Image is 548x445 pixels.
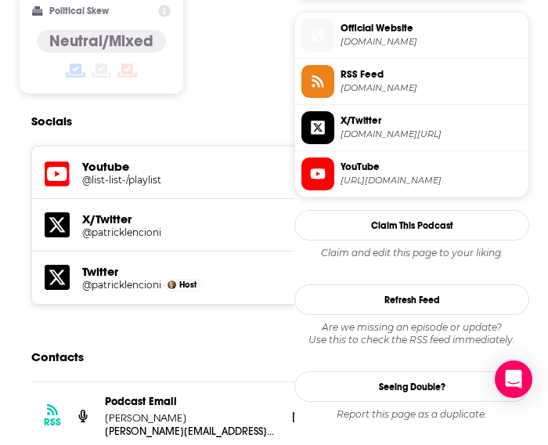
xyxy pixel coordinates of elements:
[44,416,61,429] h3: RSS
[341,128,522,140] span: twitter.com/patricklencioni
[105,395,274,408] p: Podcast Email
[341,82,522,94] span: feeds.captivate.fm
[82,159,429,174] h5: Youtube
[294,247,529,259] div: Claim and edit this page to your liking.
[294,408,529,421] div: Report this page as a duplicate.
[301,65,522,98] a: RSS Feed[DOMAIN_NAME]
[49,31,153,51] h4: Neutral/Mixed
[168,280,176,289] img: Patrick Lencioni
[301,157,522,190] a: YouTube[URL][DOMAIN_NAME]
[179,280,196,290] span: Host
[105,425,274,438] p: [PERSON_NAME][EMAIL_ADDRESS][DOMAIN_NAME]
[294,371,529,402] a: Seeing Double?
[495,360,532,398] div: Open Intercom Messenger
[31,107,72,136] h2: Socials
[82,279,161,291] a: @patricklencioni
[294,284,529,315] button: Refresh Feed
[341,67,522,81] span: RSS Feed
[341,21,522,35] span: Official Website
[82,226,429,238] a: @patricklencioni
[49,5,109,16] h2: Political Skew
[341,175,522,186] span: https://www.youtube.com/playlist?list=/playlist
[341,36,522,48] span: tablegroup.com
[341,160,522,174] span: YouTube
[301,111,522,144] a: X/Twitter[DOMAIN_NAME][URL]
[82,174,429,186] a: @list-list-/playlist
[341,114,522,128] span: X/Twitter
[294,321,529,346] div: Are we missing an episode or update? Use this to check the RSS feed immediately.
[105,411,274,425] p: [PERSON_NAME]
[82,174,195,186] h5: @list-list-/playlist
[82,264,429,279] h5: Twitter
[294,210,529,241] button: Claim This Podcast
[31,342,84,372] h2: Contacts
[82,212,429,226] h5: X/Twitter
[301,19,522,52] a: Official Website[DOMAIN_NAME]
[82,226,195,238] h5: @patricklencioni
